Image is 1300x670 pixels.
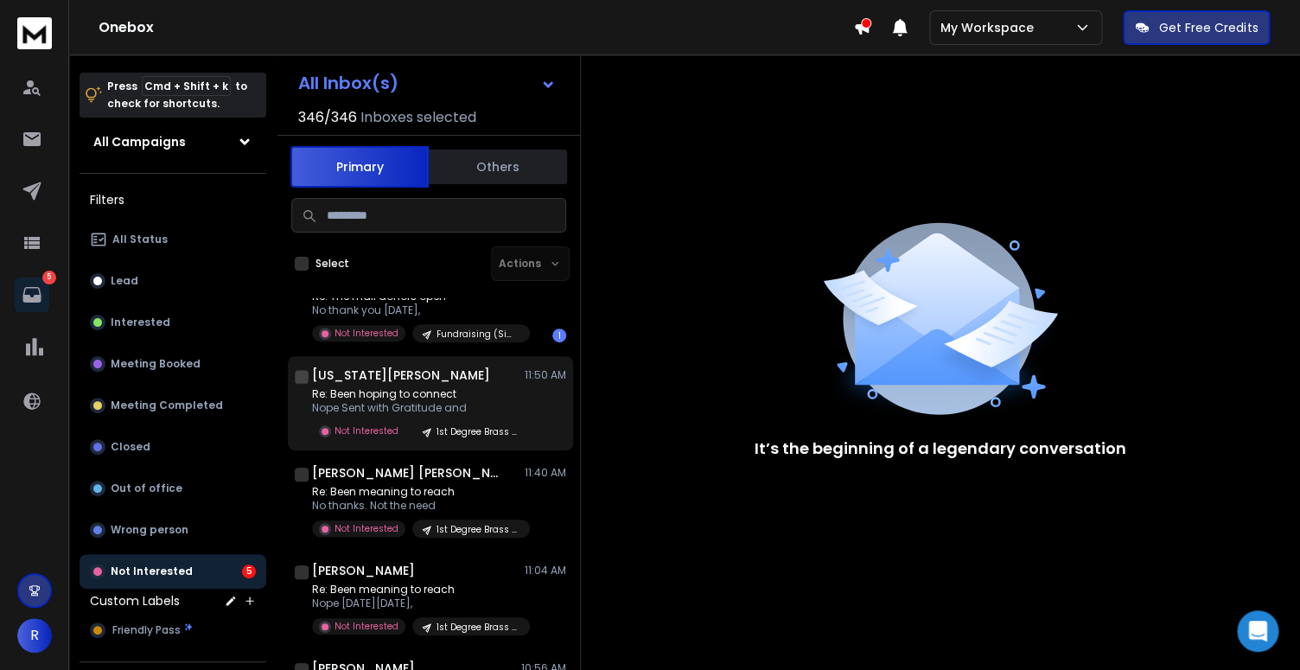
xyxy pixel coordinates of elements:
h1: All Inbox(s) [298,74,398,92]
h1: All Campaigns [93,133,186,150]
button: Out of office [80,471,266,506]
p: Press to check for shortcuts. [107,78,247,112]
p: Fundraising (Simply Noted) [437,328,519,341]
p: 1st Degree Brass ([PERSON_NAME]) [437,621,519,634]
button: All Status [80,222,266,257]
div: 5 [242,565,256,578]
p: Not Interested [111,565,193,578]
button: Others [429,148,567,186]
p: Lead [111,274,138,288]
p: Get Free Credits [1159,19,1258,36]
p: No thank you [DATE], [312,303,519,317]
button: Not Interested5 [80,554,266,589]
p: My Workspace [940,19,1041,36]
p: Closed [111,440,150,454]
button: Interested [80,305,266,340]
h1: [PERSON_NAME] [312,562,415,579]
h3: Custom Labels [90,592,180,609]
p: Re: Been hoping to connect [312,387,519,401]
button: Lead [80,264,266,298]
button: All Campaigns [80,124,266,159]
p: Meeting Completed [111,399,223,412]
p: Not Interested [335,620,398,633]
p: It’s the beginning of a legendary conversation [755,437,1126,461]
span: 346 / 346 [298,107,357,128]
p: Not Interested [335,522,398,535]
p: 1st Degree Brass ([PERSON_NAME]) [437,425,519,438]
a: 5 [15,278,49,312]
h3: Filters [80,188,266,212]
h1: [PERSON_NAME] [PERSON_NAME] [312,464,502,482]
h1: [US_STATE][PERSON_NAME] [312,367,490,384]
button: Friendly Pass [80,613,266,648]
button: Meeting Booked [80,347,266,381]
h3: Inboxes selected [360,107,476,128]
p: Interested [111,316,170,329]
p: Not Interested [335,327,398,340]
button: R [17,618,52,653]
button: All Inbox(s) [284,66,570,100]
p: All Status [112,233,168,246]
p: Wrong person [111,523,188,537]
p: Re: Been meaning to reach [312,485,519,499]
p: 11:40 AM [525,466,566,480]
button: Primary [290,146,429,188]
p: Nope [DATE][DATE], [312,597,519,610]
p: 5 [42,271,56,284]
button: Closed [80,430,266,464]
label: Select [315,257,349,271]
div: 1 [552,329,566,342]
span: Cmd + Shift + k [142,76,231,96]
p: 11:04 AM [525,564,566,577]
span: Friendly Pass [112,623,181,637]
button: Meeting Completed [80,388,266,423]
p: Not Interested [335,424,398,437]
img: logo [17,17,52,49]
p: 1st Degree Brass ([PERSON_NAME]) [437,523,519,536]
h1: Onebox [99,17,853,38]
p: Re: Been meaning to reach [312,583,519,597]
p: No thanks. Not the need [312,499,519,513]
p: Nope Sent with Gratitude and [312,401,519,415]
button: Wrong person [80,513,266,547]
p: Out of office [111,482,182,495]
button: Get Free Credits [1123,10,1270,45]
p: Meeting Booked [111,357,201,371]
p: 11:50 AM [525,368,566,382]
div: Open Intercom Messenger [1237,610,1278,652]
